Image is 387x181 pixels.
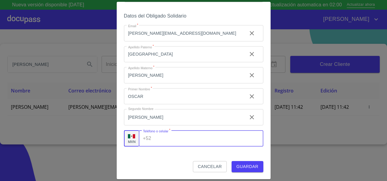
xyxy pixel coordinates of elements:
button: clear input [245,110,259,124]
p: MXN [128,139,136,144]
button: clear input [245,89,259,104]
img: R93DlvwvvjP9fbrDwZeCRYBHk45OWMq+AAOlFVsxT89f82nwPLnD58IP7+ANJEaWYhP0Tx8kkA0WlQMPQsAAgwAOmBj20AXj6... [128,134,135,138]
h6: Datos del Obligado Solidario [124,12,263,20]
button: clear input [245,68,259,82]
button: Cancelar [193,161,226,172]
span: Cancelar [198,163,222,170]
button: clear input [245,26,259,40]
p: +52 [143,135,151,142]
button: clear input [245,47,259,61]
span: Guardar [236,163,259,170]
button: Guardar [232,161,263,172]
